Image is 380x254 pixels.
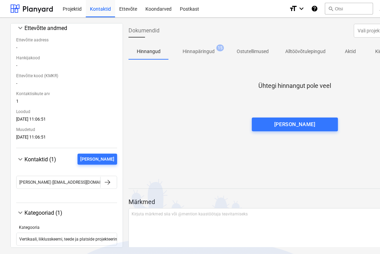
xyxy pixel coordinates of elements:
[16,53,117,63] div: Hankijakood
[16,154,117,165] div: Kontaktid (1)[PERSON_NAME]
[258,82,331,90] p: Ühtegi hinnangut pole veel
[16,135,117,142] div: [DATE] 11:06:51
[16,217,117,254] div: Kategooriad (1)
[16,24,117,32] div: Ettevõtte andmed
[16,35,117,45] div: Ettevõtte aadress
[16,209,24,217] span: keyboard_arrow_down
[129,27,160,35] span: Dokumendid
[16,63,117,71] div: -
[16,124,117,135] div: Muudetud
[24,210,117,216] div: Kategooriad (1)
[289,4,297,13] i: format_size
[16,165,117,197] div: Kontaktid (1)[PERSON_NAME]
[346,221,380,254] iframe: Chat Widget
[24,25,117,31] div: Ettevõtte andmed
[16,209,117,217] div: Kategooriad (1)
[80,155,114,163] div: [PERSON_NAME]
[311,4,318,13] i: Abikeskus
[342,48,359,55] p: Aktid
[19,180,119,185] div: [PERSON_NAME] ([EMAIL_ADDRESS][DOMAIN_NAME])
[328,6,333,11] span: search
[16,24,24,32] span: keyboard_arrow_down
[183,48,215,55] p: Hinnapäringud
[16,71,117,81] div: Ettevõtte kood (KMKR)
[237,48,269,55] p: Ostutellimused
[16,106,117,117] div: Loodud
[297,4,306,13] i: keyboard_arrow_down
[16,99,117,106] div: 1
[16,32,117,142] div: Ettevõtte andmed
[16,155,24,163] span: keyboard_arrow_down
[285,48,326,55] p: Alltöövõtulepingud
[24,156,56,163] span: Kontaktid (1)
[216,44,224,51] span: 15
[19,237,124,242] div: Vertikaali, liiklusskeemi, teede ja platside projekteerimine
[19,225,114,230] div: Kategooria
[16,89,117,99] div: Kontaktisikute arv
[16,117,117,124] div: [DATE] 11:06:51
[78,154,117,165] button: [PERSON_NAME]
[252,118,338,131] button: [PERSON_NAME]
[16,81,117,89] div: -
[16,45,117,53] div: -
[137,48,161,55] p: Hinnangud
[274,120,316,129] div: [PERSON_NAME]
[325,3,373,14] button: Otsi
